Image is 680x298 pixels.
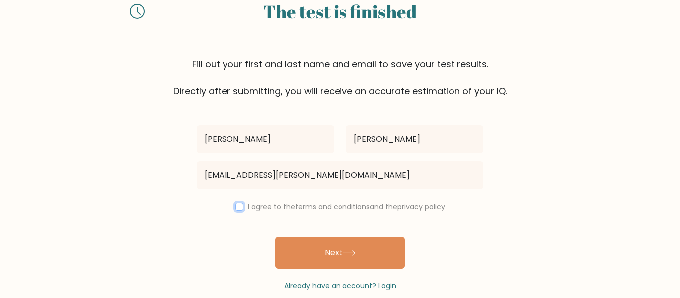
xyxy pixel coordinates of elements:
[397,202,445,212] a: privacy policy
[197,161,483,189] input: Email
[197,125,334,153] input: First name
[346,125,483,153] input: Last name
[248,202,445,212] label: I agree to the and the
[56,57,624,98] div: Fill out your first and last name and email to save your test results. Directly after submitting,...
[275,237,405,269] button: Next
[284,281,396,291] a: Already have an account? Login
[295,202,370,212] a: terms and conditions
